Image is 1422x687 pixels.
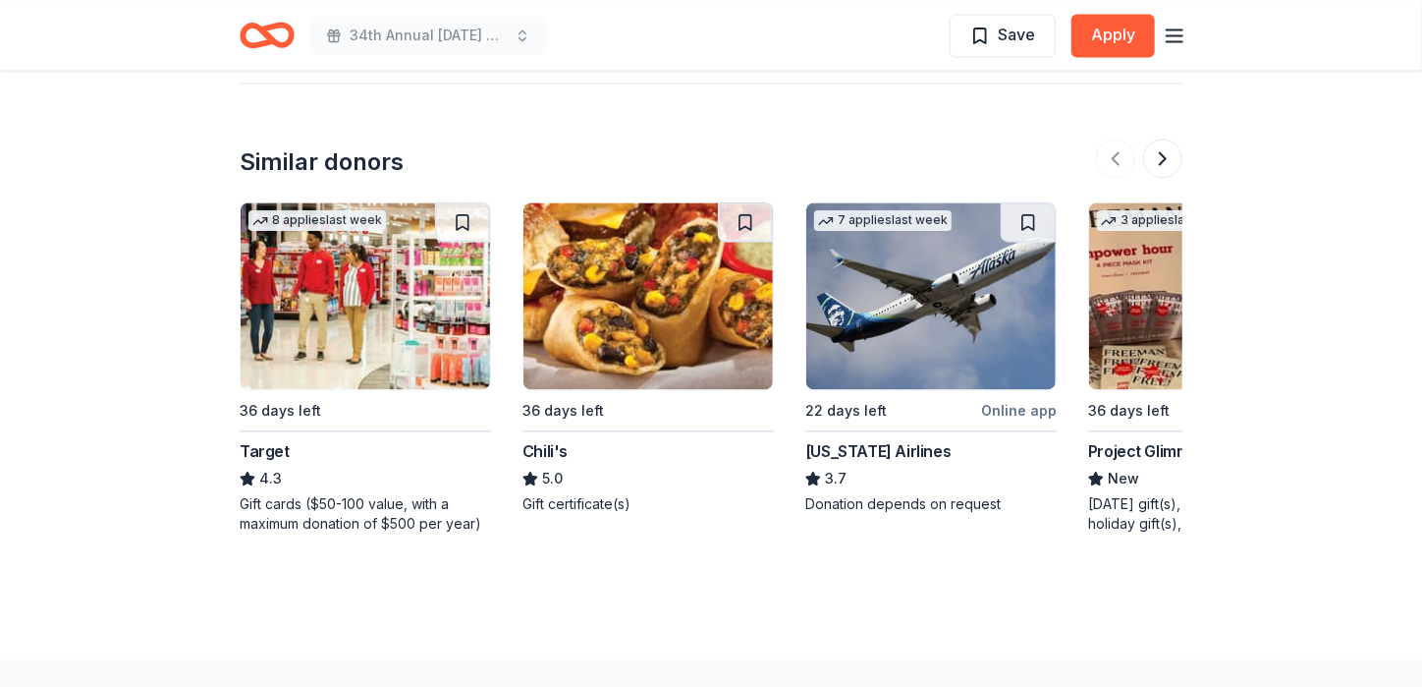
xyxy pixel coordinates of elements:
[1089,202,1339,389] img: Image for Project Glimmer
[522,439,568,463] div: Chili's
[806,202,1056,389] img: Image for Alaska Airlines
[805,201,1057,514] a: Image for Alaska Airlines7 applieslast week22 days leftOnline app[US_STATE] Airlines3.7Donation d...
[248,210,386,231] div: 8 applies last week
[981,398,1057,423] div: Online app
[241,202,490,389] img: Image for Target
[1071,14,1155,57] button: Apply
[950,14,1056,57] button: Save
[522,201,774,514] a: Image for Chili's36 days leftChili's5.0Gift certificate(s)
[805,439,951,463] div: [US_STATE] Airlines
[805,399,887,423] div: 22 days left
[1088,201,1340,534] a: Image for Project Glimmer3 applieslast week36 days leftOnline appProject GlimmerNew[DATE] gift(s)...
[825,467,847,490] span: 3.7
[1108,467,1139,490] span: New
[805,494,1057,514] div: Donation depends on request
[523,202,773,389] img: Image for Chili's
[240,12,295,58] a: Home
[240,146,404,178] div: Similar donors
[1088,494,1340,534] div: [DATE] gift(s), graduation gift(s), holiday gift(s), personal care items, one-on-one career coach...
[259,467,282,490] span: 4.3
[1097,210,1234,231] div: 3 applies last week
[522,399,604,423] div: 36 days left
[1088,399,1170,423] div: 36 days left
[240,439,290,463] div: Target
[240,201,491,534] a: Image for Target8 applieslast week36 days leftTarget4.3Gift cards ($50-100 value, with a maximum ...
[814,210,952,231] div: 7 applies last week
[310,16,546,55] button: 34th Annual [DATE] Benefit
[240,494,491,534] div: Gift cards ($50-100 value, with a maximum donation of $500 per year)
[1088,439,1206,463] div: Project Glimmer
[522,494,774,514] div: Gift certificate(s)
[240,399,321,423] div: 36 days left
[542,467,563,490] span: 5.0
[350,24,507,47] span: 34th Annual [DATE] Benefit
[998,22,1035,47] span: Save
